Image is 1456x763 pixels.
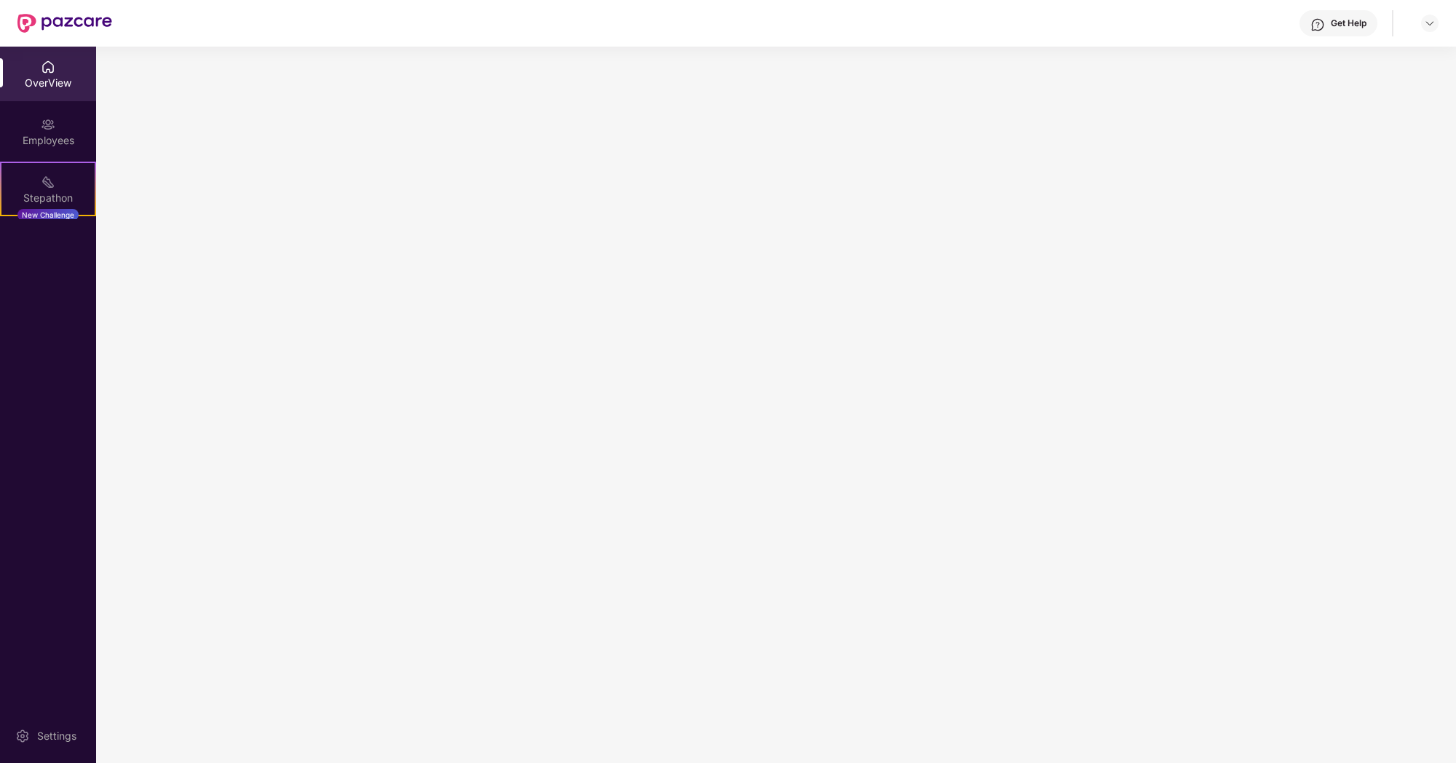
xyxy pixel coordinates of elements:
[1424,17,1436,29] img: svg+xml;base64,PHN2ZyBpZD0iRHJvcGRvd24tMzJ4MzIiIHhtbG5zPSJodHRwOi8vd3d3LnczLm9yZy8yMDAwL3N2ZyIgd2...
[41,60,55,74] img: svg+xml;base64,PHN2ZyBpZD0iSG9tZSIgeG1sbnM9Imh0dHA6Ly93d3cudzMub3JnLzIwMDAvc3ZnIiB3aWR0aD0iMjAiIG...
[1,191,95,205] div: Stepathon
[17,14,112,33] img: New Pazcare Logo
[17,209,79,221] div: New Challenge
[41,175,55,189] img: svg+xml;base64,PHN2ZyB4bWxucz0iaHR0cDovL3d3dy53My5vcmcvMjAwMC9zdmciIHdpZHRoPSIyMSIgaGVpZ2h0PSIyMC...
[1331,17,1366,29] div: Get Help
[15,729,30,743] img: svg+xml;base64,PHN2ZyBpZD0iU2V0dGluZy0yMHgyMCIgeG1sbnM9Imh0dHA6Ly93d3cudzMub3JnLzIwMDAvc3ZnIiB3aW...
[33,729,81,743] div: Settings
[1310,17,1325,32] img: svg+xml;base64,PHN2ZyBpZD0iSGVscC0zMngzMiIgeG1sbnM9Imh0dHA6Ly93d3cudzMub3JnLzIwMDAvc3ZnIiB3aWR0aD...
[41,117,55,132] img: svg+xml;base64,PHN2ZyBpZD0iRW1wbG95ZWVzIiB4bWxucz0iaHR0cDovL3d3dy53My5vcmcvMjAwMC9zdmciIHdpZHRoPS...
